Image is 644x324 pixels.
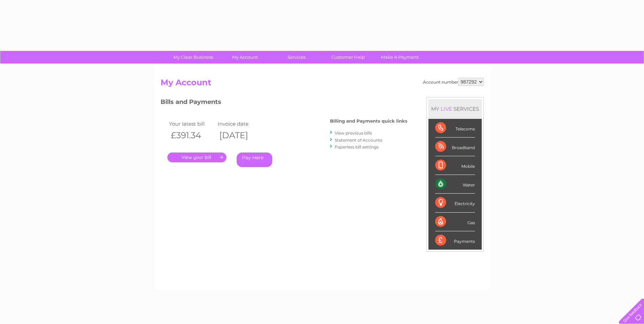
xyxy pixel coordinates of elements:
[167,119,216,128] td: Your latest bill
[372,51,428,64] a: Make A Payment
[216,119,265,128] td: Invoice date
[439,106,454,112] div: LIVE
[435,138,475,156] div: Broadband
[165,51,221,64] a: My Clear Business
[435,156,475,175] div: Mobile
[428,99,482,119] div: MY SERVICES
[269,51,325,64] a: Services
[423,78,484,86] div: Account number
[167,152,226,162] a: .
[217,51,273,64] a: My Account
[161,78,484,91] h2: My Account
[320,51,376,64] a: Customer Help
[330,119,407,124] h4: Billing and Payments quick links
[237,152,272,167] a: Pay Here
[435,175,475,194] div: Water
[335,130,372,136] a: View previous bills
[161,97,407,109] h3: Bills and Payments
[335,138,382,143] a: Statement of Accounts
[435,119,475,138] div: Telecoms
[435,194,475,212] div: Electricity
[216,128,265,142] th: [DATE]
[435,231,475,250] div: Payments
[335,144,379,149] a: Paperless bill settings
[435,213,475,231] div: Gas
[167,128,216,142] th: £391.34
